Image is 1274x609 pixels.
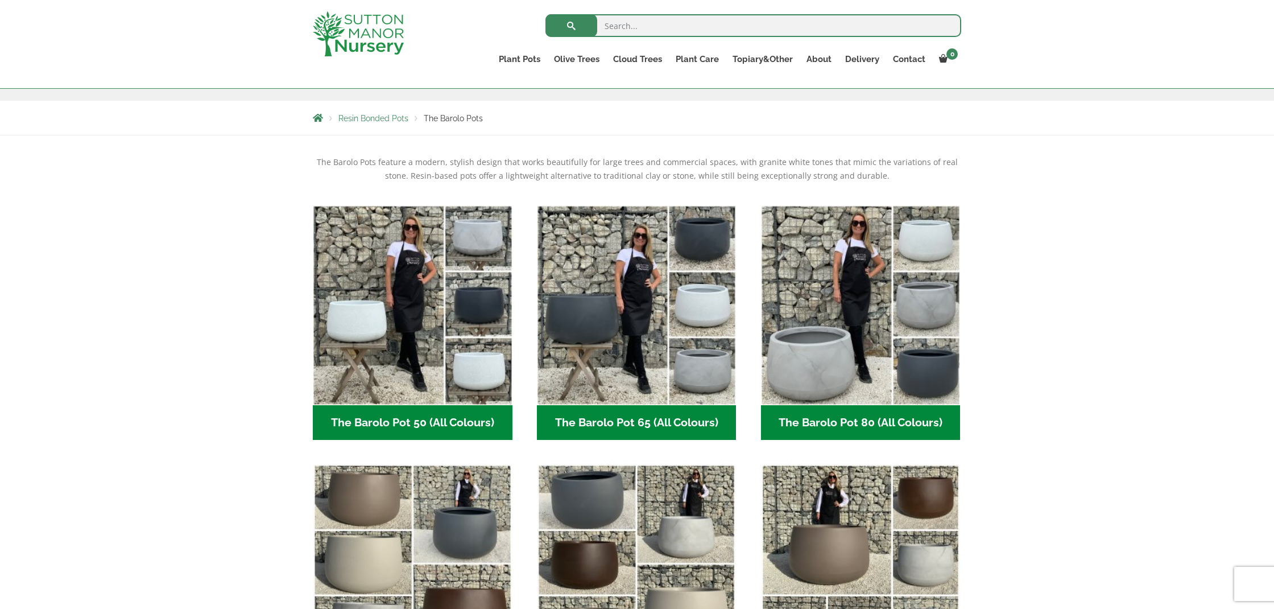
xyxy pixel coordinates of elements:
a: Cloud Trees [606,51,669,67]
a: 0 [932,51,961,67]
h2: The Barolo Pot 65 (All Colours) [537,405,737,441]
img: The Barolo Pot 65 (All Colours) [537,205,737,405]
nav: Breadcrumbs [313,113,961,122]
img: logo [313,11,404,56]
a: Visit product category The Barolo Pot 50 (All Colours) [313,205,512,440]
p: The Barolo Pots feature a modern, stylish design that works beautifully for large trees and comme... [313,155,961,183]
a: Resin Bonded Pots [338,114,408,123]
input: Search... [545,14,961,37]
a: Visit product category The Barolo Pot 65 (All Colours) [537,205,737,440]
img: The Barolo Pot 50 (All Colours) [313,205,512,405]
span: The Barolo Pots [424,114,483,123]
a: Olive Trees [547,51,606,67]
h2: The Barolo Pot 80 (All Colours) [761,405,961,441]
a: Visit product category The Barolo Pot 80 (All Colours) [761,205,961,440]
a: Plant Care [669,51,726,67]
a: Topiary&Other [726,51,800,67]
a: About [800,51,838,67]
h2: The Barolo Pot 50 (All Colours) [313,405,512,441]
a: Contact [886,51,932,67]
span: 0 [946,48,958,60]
a: Plant Pots [492,51,547,67]
img: The Barolo Pot 80 (All Colours) [761,205,961,405]
a: Delivery [838,51,886,67]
